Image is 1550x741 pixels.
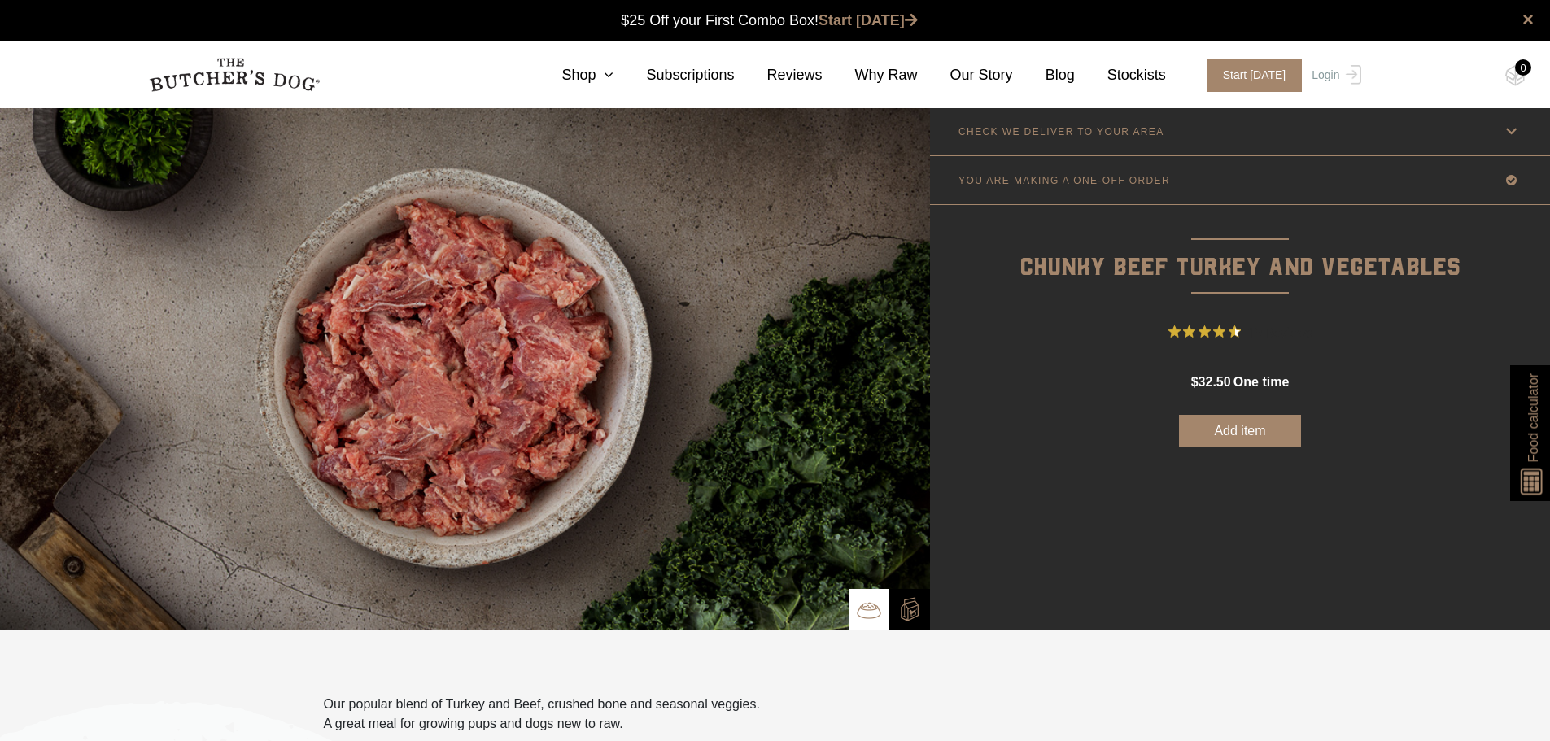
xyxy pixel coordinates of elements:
[1207,59,1303,92] span: Start [DATE]
[958,175,1170,186] p: YOU ARE MAKING A ONE-OFF ORDER
[930,107,1550,155] a: CHECK WE DELIVER TO YOUR AREA
[823,64,918,86] a: Why Raw
[613,64,734,86] a: Subscriptions
[1247,320,1312,344] span: 19 Reviews
[1515,59,1531,76] div: 0
[1190,59,1308,92] a: Start [DATE]
[819,12,918,28] a: Start [DATE]
[1179,415,1301,447] button: Add item
[1308,59,1360,92] a: Login
[1191,375,1199,389] span: $
[1168,320,1312,344] button: Rated 4.7 out of 5 stars from 19 reviews. Jump to reviews.
[1199,375,1231,389] span: 32.50
[324,695,760,734] p: Our popular blend of Turkey and Beef, crushed bone and seasonal veggies. A great meal for growing...
[958,126,1164,137] p: CHECK WE DELIVER TO YOUR AREA
[1505,65,1526,86] img: TBD_Cart-Empty.png
[1522,10,1534,29] a: close
[1013,64,1075,86] a: Blog
[529,64,613,86] a: Shop
[857,598,881,622] img: TBD_Bowl.png
[1523,373,1543,462] span: Food calculator
[930,156,1550,204] a: YOU ARE MAKING A ONE-OFF ORDER
[930,205,1550,287] p: Chunky Beef Turkey and Vegetables
[735,64,823,86] a: Reviews
[1233,375,1289,389] span: one time
[918,64,1013,86] a: Our Story
[897,597,922,621] img: TBD_Build-A-Box-2.png
[1075,64,1166,86] a: Stockists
